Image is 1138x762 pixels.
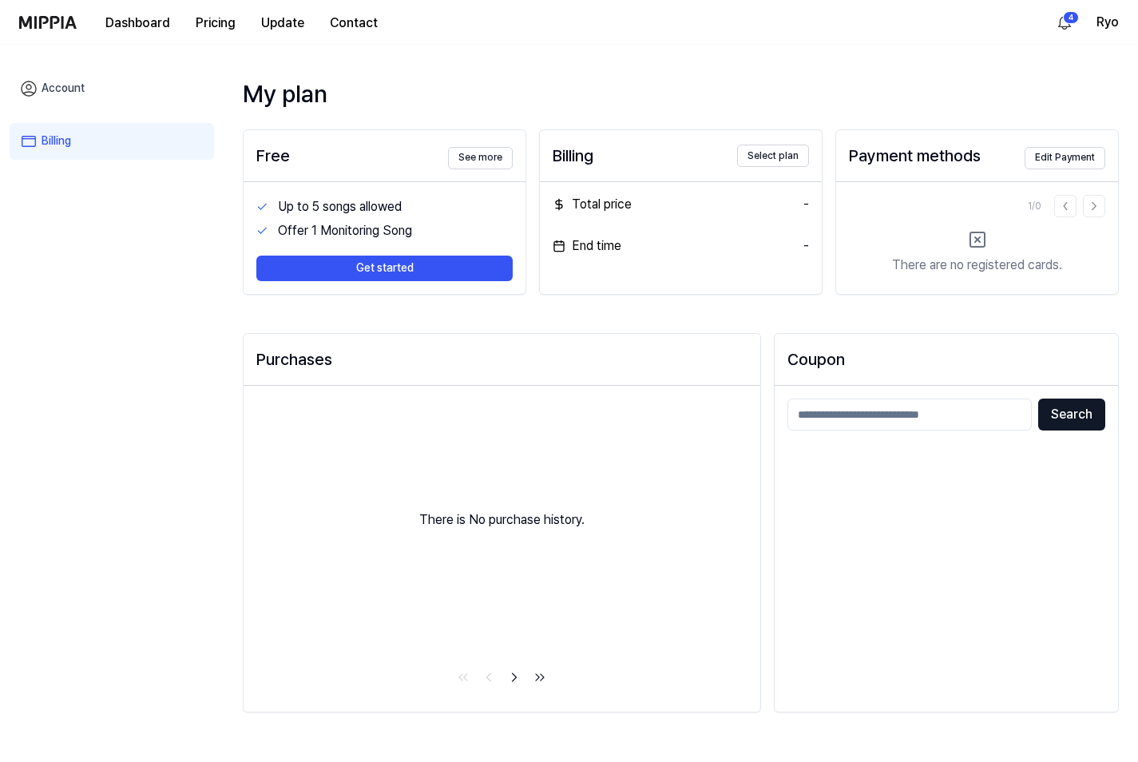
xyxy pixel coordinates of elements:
div: 4 [1063,11,1079,24]
button: Dashboard [93,7,183,39]
div: End time [553,236,621,256]
div: Up to 5 songs allowed [278,197,513,216]
button: Edit Payment [1025,147,1105,169]
a: Go to last page [529,666,551,689]
a: Update [248,1,317,45]
div: 1 / 0 [1028,200,1041,213]
div: There is No purchase history. [244,386,760,653]
img: 알림 [1055,13,1074,32]
div: My plan [243,77,1119,110]
div: Purchases [256,347,747,372]
div: There are no registered cards. [892,256,1062,275]
button: Ryo [1096,13,1119,32]
a: Edit Payment [1025,142,1105,169]
button: 알림4 [1052,10,1077,35]
button: Select plan [737,145,809,167]
a: Account [10,70,214,107]
img: logo [19,16,77,29]
a: Go to first page [452,666,474,689]
div: Billing [553,143,593,169]
a: Billing [10,123,214,160]
h2: Coupon [787,347,1105,372]
button: Pricing [183,7,248,39]
a: See more [448,142,513,169]
a: Go to previous page [478,666,500,689]
div: Payment methods [849,143,981,169]
div: Total price [553,195,632,214]
a: Go to next page [503,666,525,689]
button: See more [448,147,513,169]
a: Get started [256,243,513,281]
button: Get started [256,256,513,281]
div: Offer 1 Monitoring Song [278,221,513,240]
nav: pagination [244,666,760,693]
div: - [803,236,809,256]
div: Free [256,143,290,169]
button: Contact [317,7,391,39]
div: - [803,195,809,214]
button: Search [1038,399,1105,431]
button: Update [248,7,317,39]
